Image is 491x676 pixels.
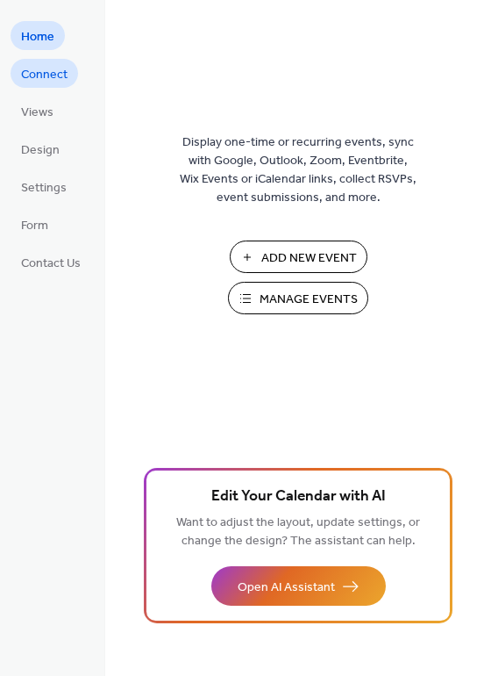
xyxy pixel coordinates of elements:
a: Home [11,21,65,50]
a: Design [11,134,70,163]
span: Display one-time or recurring events, sync with Google, Outlook, Zoom, Eventbrite, Wix Events or ... [180,133,416,207]
button: Add New Event [230,241,367,273]
span: Connect [21,66,68,84]
span: Contact Us [21,255,81,273]
span: Home [21,28,54,47]
span: Form [21,217,48,235]
button: Manage Events [228,282,368,314]
a: Views [11,97,64,126]
span: Add New Event [261,249,357,268]
a: Form [11,210,59,239]
span: Manage Events [260,291,358,309]
span: Open AI Assistant [238,579,335,597]
a: Settings [11,172,77,201]
span: Design [21,141,60,160]
span: Views [21,104,53,122]
a: Contact Us [11,248,91,277]
span: Settings [21,179,67,198]
a: Connect [11,59,78,88]
button: Open AI Assistant [211,566,386,606]
span: Edit Your Calendar with AI [211,485,386,509]
span: Want to adjust the layout, update settings, or change the design? The assistant can help. [176,511,420,553]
